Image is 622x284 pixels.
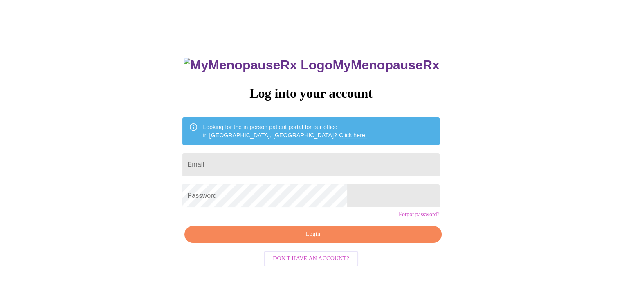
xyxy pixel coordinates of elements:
a: Click here! [339,132,367,139]
span: Login [194,229,432,239]
button: Don't have an account? [264,251,358,267]
a: Don't have an account? [262,254,360,261]
button: Login [184,226,441,243]
h3: MyMenopauseRx [184,58,440,73]
div: Looking for the in person patient portal for our office in [GEOGRAPHIC_DATA], [GEOGRAPHIC_DATA]? [203,120,367,143]
img: MyMenopauseRx Logo [184,58,332,73]
h3: Log into your account [182,86,439,101]
a: Forgot password? [399,211,440,218]
span: Don't have an account? [273,254,349,264]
